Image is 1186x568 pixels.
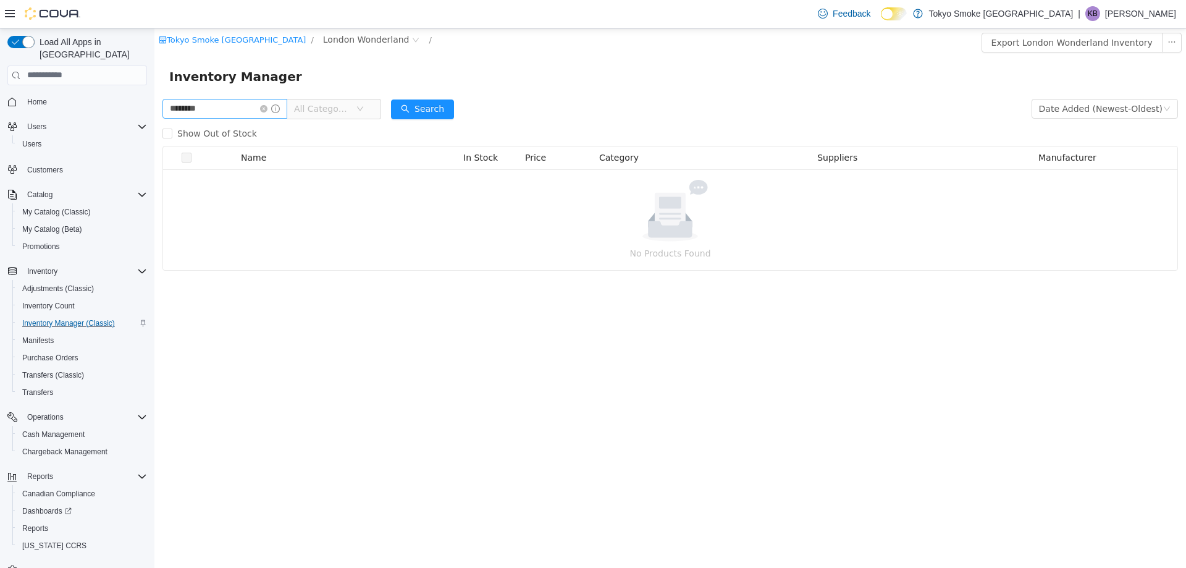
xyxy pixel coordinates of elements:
[22,506,72,516] span: Dashboards
[156,7,159,16] span: /
[309,124,343,134] span: In Stock
[17,316,120,331] a: Inventory Manager (Classic)
[17,137,147,151] span: Users
[27,412,64,422] span: Operations
[17,504,147,519] span: Dashboards
[27,97,47,107] span: Home
[117,76,125,85] i: icon: info-circle
[371,124,392,134] span: Price
[22,353,78,363] span: Purchase Orders
[12,485,152,502] button: Canadian Compliance
[22,187,147,202] span: Catalog
[12,297,152,315] button: Inventory Count
[12,349,152,367] button: Purchase Orders
[17,368,89,383] a: Transfers (Classic)
[4,7,12,15] i: icon: shop
[17,239,147,254] span: Promotions
[27,266,57,276] span: Inventory
[1085,6,1100,21] div: Kathleen Bunt
[445,124,484,134] span: Category
[2,186,152,203] button: Catalog
[140,74,196,87] span: All Categories
[2,468,152,485] button: Reports
[1105,6,1176,21] p: [PERSON_NAME]
[25,7,80,20] img: Cova
[12,221,152,238] button: My Catalog (Beta)
[17,444,147,459] span: Chargeback Management
[17,281,147,296] span: Adjustments (Classic)
[22,139,41,149] span: Users
[22,284,94,294] span: Adjustments (Classic)
[12,426,152,443] button: Cash Management
[22,264,62,279] button: Inventory
[23,218,1008,232] p: No Products Found
[22,541,86,551] span: [US_STATE] CCRS
[22,95,52,109] a: Home
[17,333,147,348] span: Manifests
[1009,77,1016,85] i: icon: down
[12,280,152,297] button: Adjustments (Classic)
[17,222,147,237] span: My Catalog (Beta)
[86,124,112,134] span: Name
[22,161,147,177] span: Customers
[22,224,82,234] span: My Catalog (Beta)
[17,385,58,400] a: Transfers
[1007,4,1027,24] button: icon: ellipsis
[22,336,54,345] span: Manifests
[12,443,152,460] button: Chargeback Management
[17,239,65,254] a: Promotions
[17,486,147,501] span: Canadian Compliance
[237,71,300,91] button: icon: searchSearch
[17,299,80,313] a: Inventory Count
[4,7,151,16] a: icon: shopTokyo Smoke [GEOGRAPHIC_DATA]
[2,93,152,111] button: Home
[2,409,152,426] button: Operations
[22,94,147,109] span: Home
[202,77,209,85] i: icon: down
[1078,6,1080,21] p: |
[22,119,51,134] button: Users
[12,238,152,255] button: Promotions
[17,368,147,383] span: Transfers (Classic)
[22,523,48,533] span: Reports
[929,6,1074,21] p: Tokyo Smoke [GEOGRAPHIC_DATA]
[17,299,147,313] span: Inventory Count
[22,430,85,439] span: Cash Management
[17,521,53,536] a: Reports
[663,124,703,134] span: Suppliers
[22,489,95,499] span: Canadian Compliance
[22,163,68,177] a: Customers
[17,538,91,553] a: [US_STATE] CCRS
[22,119,147,134] span: Users
[15,38,155,58] span: Inventory Manager
[17,350,147,365] span: Purchase Orders
[17,385,147,400] span: Transfers
[17,205,147,219] span: My Catalog (Classic)
[813,1,875,26] a: Feedback
[1088,6,1098,21] span: KB
[12,367,152,384] button: Transfers (Classic)
[2,263,152,280] button: Inventory
[27,165,63,175] span: Customers
[18,100,107,110] span: Show Out of Stock
[17,427,147,442] span: Cash Management
[881,20,881,21] span: Dark Mode
[12,502,152,520] a: Dashboards
[35,36,147,61] span: Load All Apps in [GEOGRAPHIC_DATA]
[17,333,59,348] a: Manifests
[17,538,147,553] span: Washington CCRS
[12,384,152,401] button: Transfers
[17,205,96,219] a: My Catalog (Classic)
[17,281,99,296] a: Adjustments (Classic)
[22,469,147,484] span: Reports
[22,410,69,425] button: Operations
[17,316,147,331] span: Inventory Manager (Classic)
[27,190,53,200] span: Catalog
[881,7,907,20] input: Dark Mode
[22,264,147,279] span: Inventory
[12,203,152,221] button: My Catalog (Classic)
[22,447,107,457] span: Chargeback Management
[17,521,147,536] span: Reports
[2,118,152,135] button: Users
[17,486,100,501] a: Canadian Compliance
